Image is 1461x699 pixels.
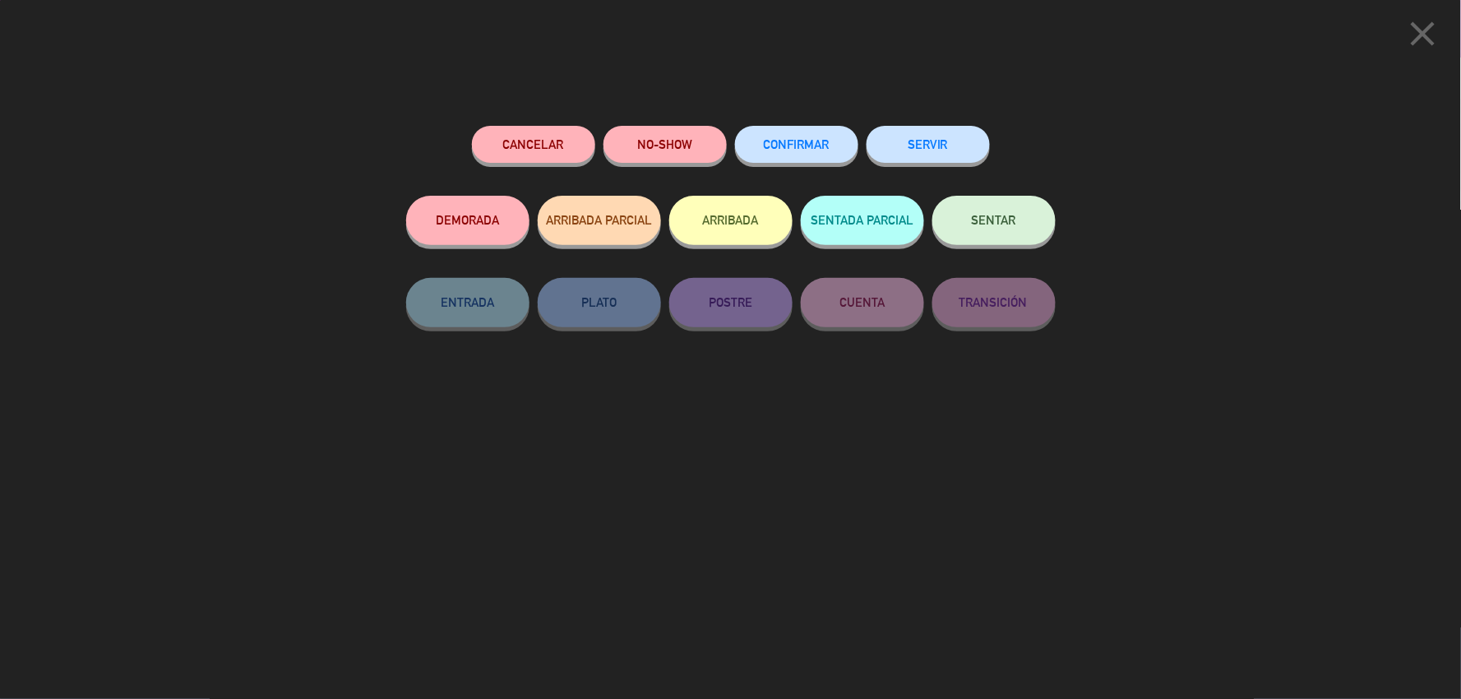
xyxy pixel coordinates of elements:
[735,126,858,163] button: CONFIRMAR
[1398,12,1449,61] button: close
[546,213,652,227] span: ARRIBADA PARCIAL
[1403,13,1444,54] i: close
[406,278,529,327] button: ENTRADA
[764,137,830,151] span: CONFIRMAR
[867,126,990,163] button: SERVIR
[538,196,661,245] button: ARRIBADA PARCIAL
[932,278,1056,327] button: TRANSICIÓN
[972,213,1016,227] span: SENTAR
[472,126,595,163] button: Cancelar
[538,278,661,327] button: PLATO
[932,196,1056,245] button: SENTAR
[669,278,793,327] button: POSTRE
[801,278,924,327] button: CUENTA
[801,196,924,245] button: SENTADA PARCIAL
[406,196,529,245] button: DEMORADA
[603,126,727,163] button: NO-SHOW
[669,196,793,245] button: ARRIBADA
